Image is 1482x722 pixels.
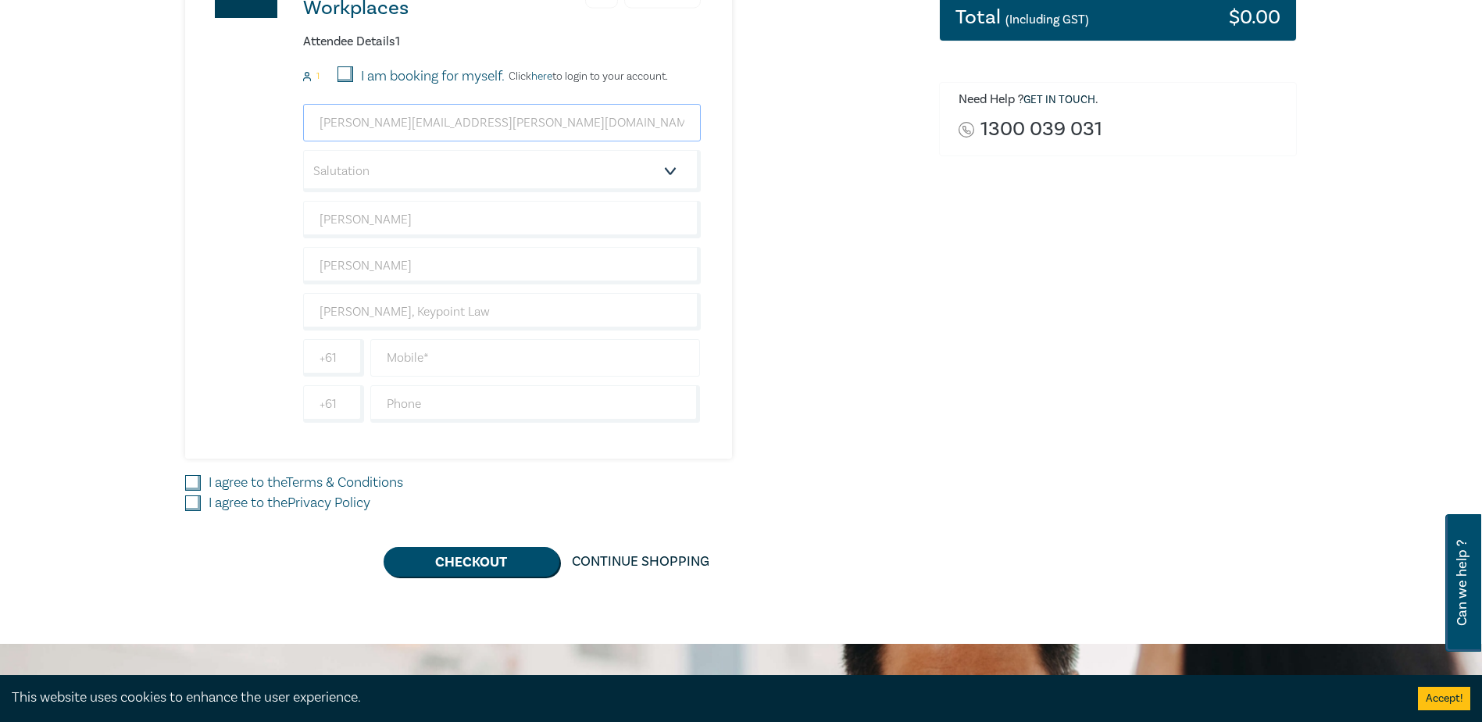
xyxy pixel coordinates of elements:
input: +61 [303,385,364,423]
a: Continue Shopping [559,547,722,577]
input: Company [303,293,701,331]
small: 1 [316,71,320,82]
h6: Need Help ? . [959,92,1285,108]
div: This website uses cookies to enhance the user experience. [12,688,1395,708]
h6: Attendee Details 1 [303,34,701,49]
label: I agree to the [209,473,403,493]
label: I agree to the [209,493,370,513]
input: Attendee Email* [303,104,701,141]
h3: $ 0.00 [1229,7,1280,27]
p: Click to login to your account. [505,70,668,83]
input: +61 [303,339,364,377]
input: Mobile* [370,339,701,377]
small: (Including GST) [1005,12,1089,27]
a: 1300 039 031 [980,119,1102,140]
input: First Name* [303,201,701,238]
input: Phone [370,385,701,423]
a: Terms & Conditions [286,474,403,491]
button: Checkout [384,547,559,577]
input: Last Name* [303,247,701,284]
label: I am booking for myself. [361,66,505,87]
a: Privacy Policy [287,494,370,512]
a: here [531,70,552,84]
button: Accept cookies [1418,687,1470,710]
span: Can we help ? [1455,524,1470,642]
h3: Total [955,7,1089,27]
a: Get in touch [1023,93,1095,107]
